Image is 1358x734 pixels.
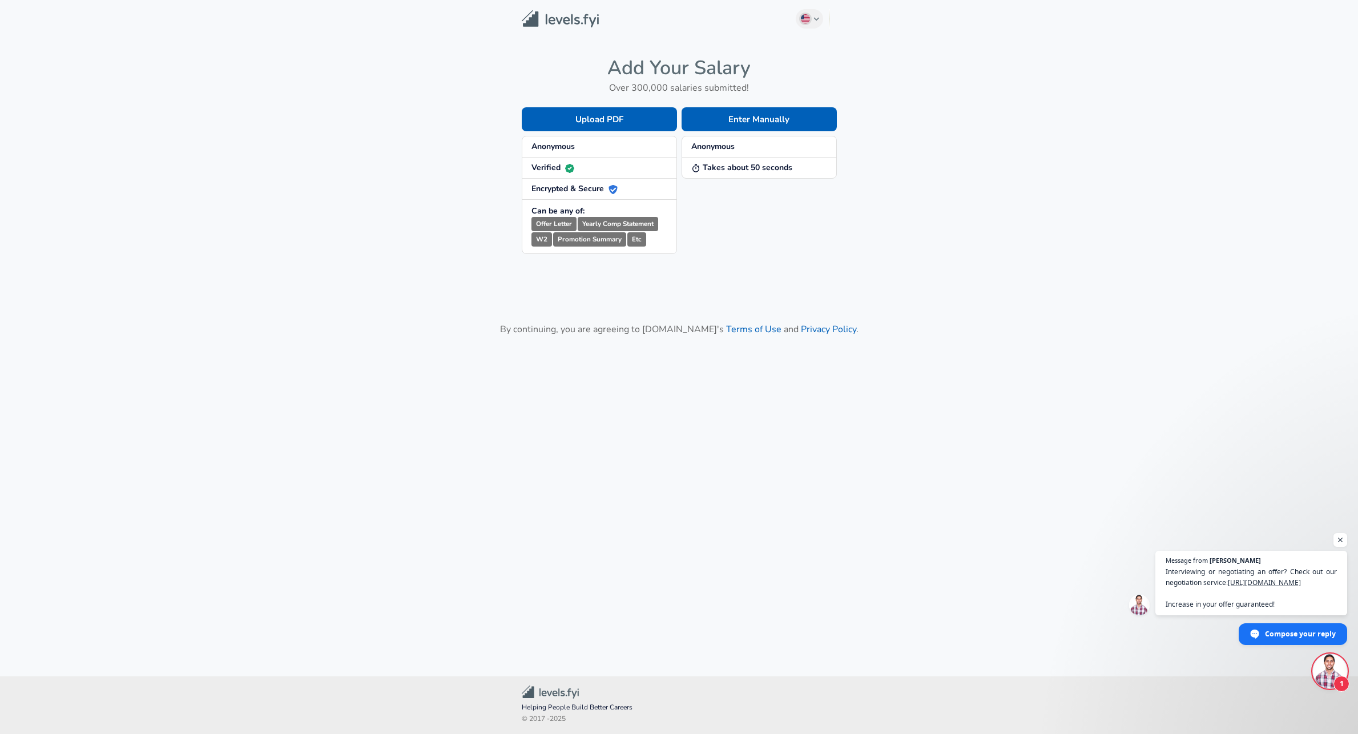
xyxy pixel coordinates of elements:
[522,713,837,725] span: © 2017 - 2025
[522,56,837,80] h4: Add Your Salary
[1313,654,1347,688] div: Open chat
[522,107,677,131] button: Upload PDF
[1166,557,1208,563] span: Message from
[531,217,577,231] small: Offer Letter
[578,217,658,231] small: Yearly Comp Statement
[1265,624,1336,644] span: Compose your reply
[801,14,810,23] img: English (US)
[531,183,618,194] strong: Encrypted & Secure
[691,141,735,152] strong: Anonymous
[1166,566,1337,610] span: Interviewing or negotiating an offer? Check out our negotiation service: Increase in your offer g...
[682,107,837,131] button: Enter Manually
[691,162,792,173] strong: Takes about 50 seconds
[726,323,781,336] a: Terms of Use
[1333,676,1349,692] span: 1
[531,162,574,173] strong: Verified
[1210,557,1261,563] span: [PERSON_NAME]
[531,205,585,216] strong: Can be any of:
[553,232,626,247] small: Promotion Summary
[627,232,646,247] small: Etc
[531,141,575,152] strong: Anonymous
[796,9,823,29] button: English (US)
[801,323,856,336] a: Privacy Policy
[522,685,579,699] img: Levels.fyi Community
[522,80,837,96] h6: Over 300,000 salaries submitted!
[522,702,837,713] span: Helping People Build Better Careers
[522,10,599,28] img: Levels.fyi
[531,232,552,247] small: W2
